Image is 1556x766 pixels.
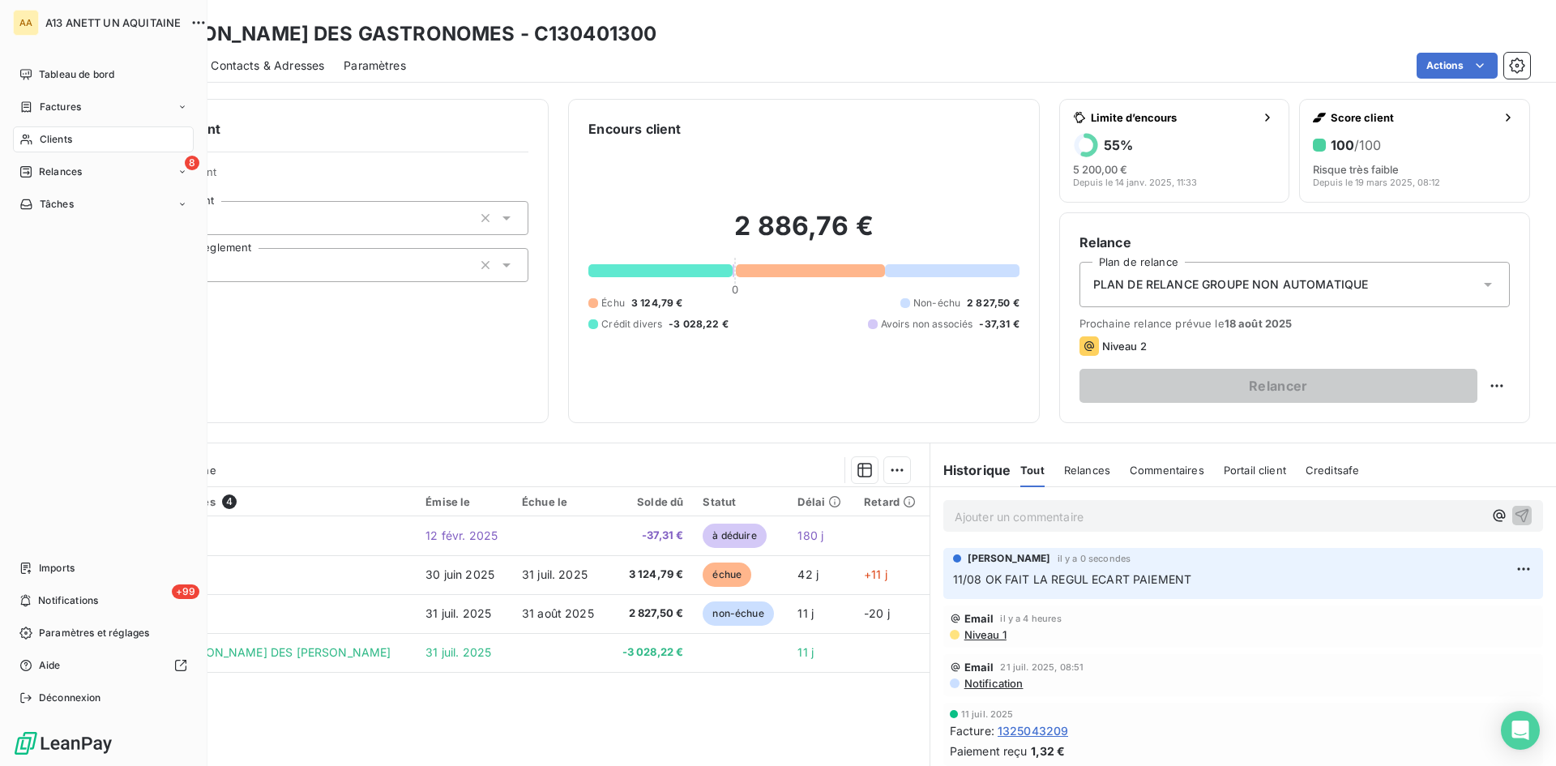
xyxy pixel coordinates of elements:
[963,677,1024,690] span: Notification
[425,495,502,508] div: Émise le
[797,495,844,508] div: Délai
[13,555,194,581] a: Imports
[13,126,194,152] a: Clients
[45,16,181,29] span: A13 ANETT UN AQUITAINE
[344,58,406,74] span: Paramètres
[13,10,39,36] div: AA
[601,296,625,310] span: Échu
[864,567,887,581] span: +11 j
[732,283,738,296] span: 0
[618,606,684,622] span: 2 827,50 €
[1354,137,1381,153] span: /100
[143,19,656,49] h3: [PERSON_NAME] DES GASTRONOMES - C130401300
[425,528,498,542] span: 12 févr. 2025
[425,645,491,659] span: 31 juil. 2025
[522,567,588,581] span: 31 juil. 2025
[40,132,72,147] span: Clients
[130,165,528,188] span: Propriétés Client
[797,567,819,581] span: 42 j
[13,191,194,217] a: Tâches
[1031,742,1066,760] span: 1,32 €
[588,119,681,139] h6: Encours client
[13,620,194,646] a: Paramètres et réglages
[425,567,494,581] span: 30 juin 2025
[669,317,729,332] span: -3 028,22 €
[172,584,199,599] span: +99
[1093,276,1369,293] span: PLAN DE RELANCE GROUPE NON AUTOMATIQUE
[39,165,82,179] span: Relances
[618,495,684,508] div: Solde dû
[601,317,662,332] span: Crédit divers
[38,593,98,608] span: Notifications
[979,317,1019,332] span: -37,31 €
[1102,340,1147,353] span: Niveau 2
[39,691,101,705] span: Déconnexion
[1331,111,1495,124] span: Score client
[961,709,1014,719] span: 11 juil. 2025
[881,317,973,332] span: Avoirs non associés
[39,658,61,673] span: Aide
[703,563,751,587] span: échue
[1225,317,1293,330] span: 18 août 2025
[1058,554,1131,563] span: il y a 0 secondes
[631,296,683,310] span: 3 124,79 €
[797,528,823,542] span: 180 j
[703,601,773,626] span: non-échue
[964,661,994,674] span: Email
[703,524,766,548] span: à déduire
[703,495,778,508] div: Statut
[1079,369,1477,403] button: Relancer
[1079,233,1510,252] h6: Relance
[1130,464,1204,477] span: Commentaires
[13,94,194,120] a: Factures
[913,296,960,310] span: Non-échu
[618,567,684,583] span: 3 124,79 €
[998,722,1069,739] span: 1325043209
[864,606,890,620] span: -20 j
[618,644,684,661] span: -3 028,22 €
[114,494,406,509] div: Pièces comptables
[13,653,194,678] a: Aide
[1299,99,1530,203] button: Score client100/100Risque très faibleDepuis le 19 mars 2025, 08:12
[953,572,1192,586] span: 11/08 OK FAIT LA REGUL ECART PAIEMENT
[864,495,919,508] div: Retard
[1306,464,1360,477] span: Creditsafe
[222,494,237,509] span: 4
[40,197,74,212] span: Tâches
[98,119,528,139] h6: Informations client
[1104,137,1133,153] h6: 55 %
[1224,464,1286,477] span: Portail client
[1020,464,1045,477] span: Tout
[1079,317,1510,330] span: Prochaine relance prévue le
[1000,614,1061,623] span: il y a 4 heures
[1000,662,1084,672] span: 21 juil. 2025, 08:51
[1064,464,1110,477] span: Relances
[522,606,594,620] span: 31 août 2025
[1313,178,1440,187] span: Depuis le 19 mars 2025, 08:12
[185,156,199,170] span: 8
[950,722,994,739] span: Facture :
[797,606,814,620] span: 11 j
[1501,711,1540,750] div: Open Intercom Messenger
[211,58,324,74] span: Contacts & Adresses
[13,159,194,185] a: 8Relances
[13,62,194,88] a: Tableau de bord
[950,742,1028,760] span: Paiement reçu
[39,626,149,640] span: Paramètres et réglages
[968,551,1051,566] span: [PERSON_NAME]
[930,460,1011,480] h6: Historique
[522,495,599,508] div: Échue le
[13,730,113,756] img: Logo LeanPay
[39,67,114,82] span: Tableau de bord
[1073,163,1127,176] span: 5 200,00 €
[1331,137,1381,153] h6: 100
[967,296,1020,310] span: 2 827,50 €
[797,645,814,659] span: 11 j
[1313,163,1399,176] span: Risque très faible
[1417,53,1498,79] button: Actions
[425,606,491,620] span: 31 juil. 2025
[588,210,1019,259] h2: 2 886,76 €
[618,528,684,544] span: -37,31 €
[1091,111,1255,124] span: Limite d’encours
[964,612,994,625] span: Email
